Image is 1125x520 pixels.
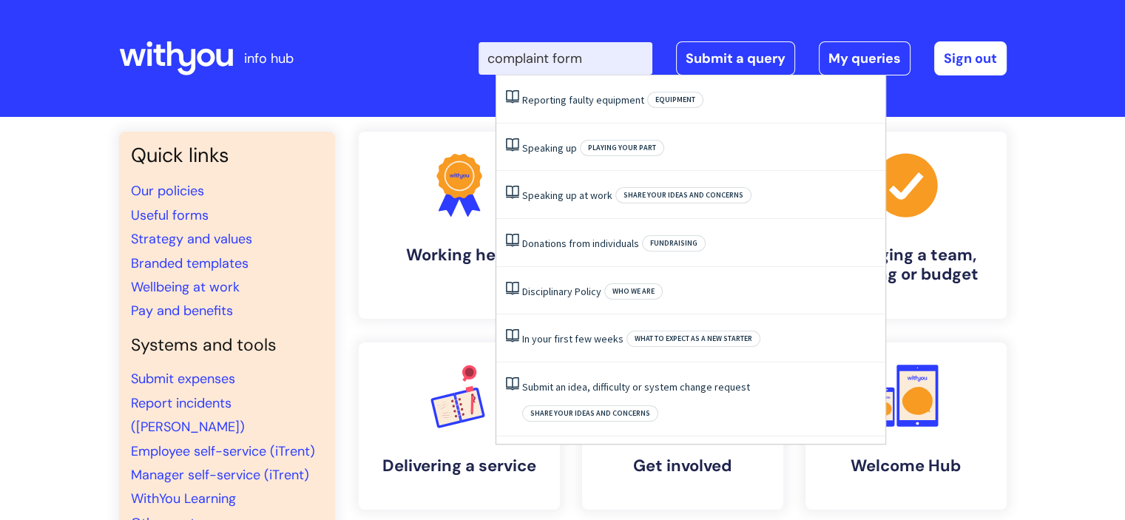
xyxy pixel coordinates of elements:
a: Sign out [934,41,1007,75]
a: Submit a query [676,41,795,75]
a: Our policies [131,182,204,200]
h4: Systems and tools [131,335,323,356]
h4: Delivering a service [371,456,548,476]
span: Fundraising [642,235,706,251]
span: Equipment [647,92,703,108]
a: Submit expenses [131,370,235,388]
a: Useful forms [131,206,209,224]
a: Delivering a service [359,342,560,510]
a: Donations from individuals [522,237,639,250]
a: Disciplinary Policy [522,285,601,298]
a: Submit an idea, difficulty or system change request [522,380,750,394]
a: Report incidents ([PERSON_NAME]) [131,394,245,436]
h3: Quick links [131,143,323,167]
a: In your first few weeks [522,332,624,345]
h4: Get involved [594,456,771,476]
a: Strategy and values [131,230,252,248]
h4: Welcome Hub [817,456,995,476]
input: Search [479,42,652,75]
a: Employee self-service (iTrent) [131,442,315,460]
a: My queries [819,41,911,75]
a: Managing a team, building or budget [805,132,1007,319]
a: Manager self-service (iTrent) [131,466,309,484]
a: WithYou Learning [131,490,236,507]
p: info hub [244,47,294,70]
h4: Working here [371,246,548,265]
span: Playing your part [580,140,664,156]
a: Wellbeing at work [131,278,240,296]
a: Welcome Hub [805,342,1007,510]
span: Share your ideas and concerns [522,405,658,422]
a: Branded templates [131,254,249,272]
span: Who we are [604,283,663,300]
a: Speaking up at work [522,189,612,202]
span: Share your ideas and concerns [615,187,751,203]
a: Speaking up [522,141,577,155]
h4: Managing a team, building or budget [817,246,995,285]
a: Working here [359,132,560,319]
span: What to expect as a new starter [626,331,760,347]
div: | - [479,41,1007,75]
a: Reporting faulty equipment [522,93,644,107]
a: Pay and benefits [131,302,233,320]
